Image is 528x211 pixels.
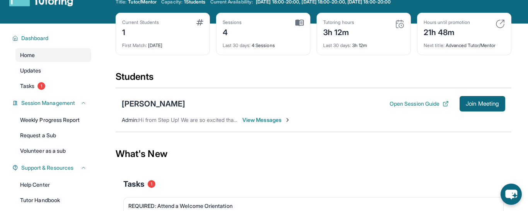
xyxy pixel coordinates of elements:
img: card [496,19,505,29]
div: Tutoring hours [323,19,354,25]
button: Open Session Guide [390,100,449,108]
button: chat-button [501,184,522,205]
span: Session Management [21,99,75,107]
a: Tasks1 [15,79,91,93]
div: Advanced Tutor/Mentor [424,38,505,49]
div: What's New [116,137,511,171]
div: 4 Sessions [223,38,304,49]
img: Chevron-Right [284,117,291,123]
div: Hours until promotion [424,19,470,25]
span: First Match : [122,42,147,48]
span: Home [20,51,35,59]
span: Tasks [20,82,34,90]
a: Tutor Handbook [15,193,91,207]
button: Join Meeting [460,96,505,111]
div: 4 [223,25,242,38]
a: Home [15,48,91,62]
span: Last 30 days : [223,42,250,48]
div: Students [116,71,511,88]
img: card [196,19,203,25]
div: 3h 12m [323,38,404,49]
a: Volunteer as a sub [15,144,91,158]
button: Dashboard [18,34,87,42]
div: [DATE] [122,38,203,49]
span: Dashboard [21,34,49,42]
button: Session Management [18,99,87,107]
img: card [395,19,404,29]
div: Sessions [223,19,242,25]
span: View Messages [242,116,291,124]
div: Current Students [122,19,159,25]
span: 1 [37,82,45,90]
button: Support & Resources [18,164,87,172]
span: 1 [148,180,155,188]
div: 21h 48m [424,25,470,38]
a: Updates [15,64,91,78]
div: 1 [122,25,159,38]
a: Weekly Progress Report [15,113,91,127]
span: Support & Resources [21,164,73,172]
img: card [295,19,304,26]
span: Join Meeting [466,101,499,106]
div: REQUIRED: Attend a Welcome Orientation [128,202,492,210]
span: Updates [20,67,41,74]
span: Tasks [123,179,145,189]
span: Admin : [122,116,138,123]
a: Request a Sub [15,128,91,142]
span: Last 30 days : [323,42,351,48]
span: Next title : [424,42,445,48]
a: Help Center [15,178,91,192]
div: 3h 12m [323,25,354,38]
div: [PERSON_NAME] [122,98,185,109]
